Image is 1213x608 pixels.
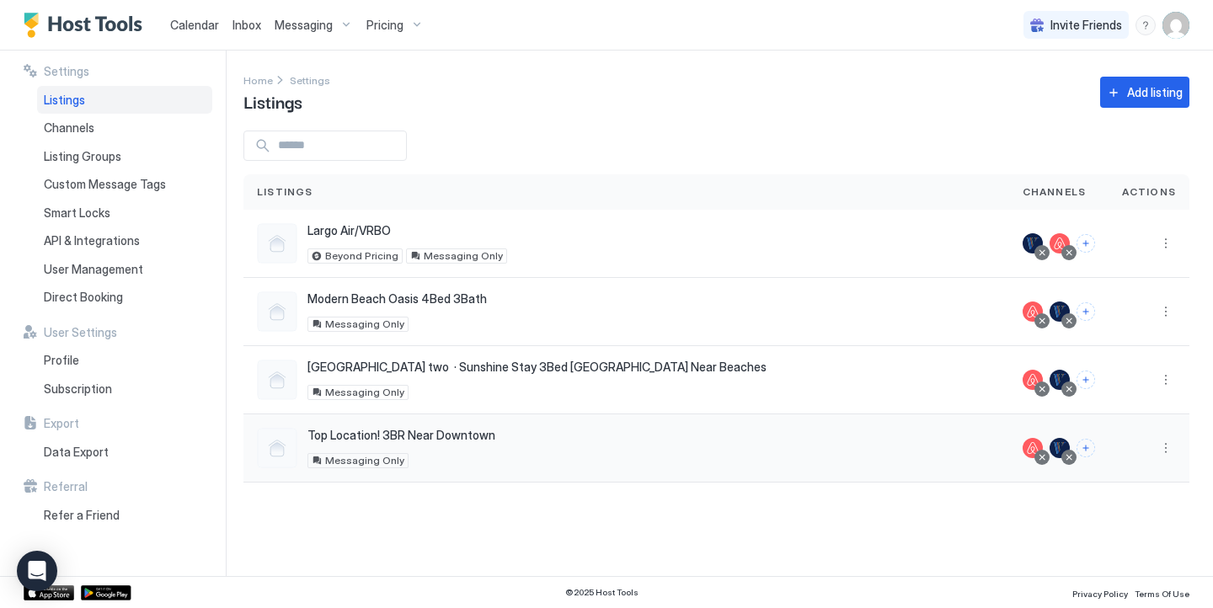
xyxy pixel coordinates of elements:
[1127,83,1183,101] div: Add listing
[1156,438,1176,458] div: menu
[257,184,313,200] span: Listings
[17,551,57,591] div: Open Intercom Messenger
[1050,18,1122,33] span: Invite Friends
[1156,370,1176,390] button: More options
[232,18,261,32] span: Inbox
[44,325,117,340] span: User Settings
[243,71,273,88] a: Home
[275,18,333,33] span: Messaging
[366,18,403,33] span: Pricing
[565,587,639,598] span: © 2025 Host Tools
[44,381,112,397] span: Subscription
[44,416,79,431] span: Export
[81,585,131,600] a: Google Play Store
[44,445,109,460] span: Data Export
[44,290,123,305] span: Direct Booking
[307,291,487,307] span: Modern Beach Oasis 4Bed 3Bath
[290,71,330,88] div: Breadcrumb
[1023,184,1087,200] span: Channels
[44,177,166,192] span: Custom Message Tags
[1156,438,1176,458] button: More options
[24,13,150,38] a: Host Tools Logo
[24,585,74,600] a: App Store
[44,262,143,277] span: User Management
[44,508,120,523] span: Refer a Friend
[44,64,89,79] span: Settings
[1135,584,1189,601] a: Terms Of Use
[1162,12,1189,39] div: User profile
[37,114,212,142] a: Channels
[170,16,219,34] a: Calendar
[1122,184,1176,200] span: Actions
[37,86,212,115] a: Listings
[37,227,212,255] a: API & Integrations
[1156,301,1176,322] button: More options
[307,360,767,375] span: [GEOGRAPHIC_DATA] two · Sunshine Stay 3Bed [GEOGRAPHIC_DATA] Near Beaches
[37,346,212,375] a: Profile
[37,255,212,284] a: User Management
[1077,371,1095,389] button: Connect channels
[1077,302,1095,321] button: Connect channels
[243,88,302,114] span: Listings
[290,71,330,88] a: Settings
[1156,233,1176,253] div: menu
[37,501,212,530] a: Refer a Friend
[44,149,121,164] span: Listing Groups
[307,428,495,443] span: Top Location! 3BR Near Downtown
[44,233,140,248] span: API & Integrations
[1072,589,1128,599] span: Privacy Policy
[271,131,406,160] input: Input Field
[1156,301,1176,322] div: menu
[243,71,273,88] div: Breadcrumb
[1156,233,1176,253] button: More options
[290,74,330,87] span: Settings
[243,74,273,87] span: Home
[37,142,212,171] a: Listing Groups
[37,170,212,199] a: Custom Message Tags
[1135,589,1189,599] span: Terms Of Use
[44,205,110,221] span: Smart Locks
[37,438,212,467] a: Data Export
[44,479,88,494] span: Referral
[44,93,85,108] span: Listings
[1136,15,1156,35] div: menu
[1072,584,1128,601] a: Privacy Policy
[307,223,391,238] span: Largo Air/VRBO
[1156,370,1176,390] div: menu
[170,18,219,32] span: Calendar
[1077,439,1095,457] button: Connect channels
[44,353,79,368] span: Profile
[1100,77,1189,108] button: Add listing
[37,199,212,227] a: Smart Locks
[37,283,212,312] a: Direct Booking
[44,120,94,136] span: Channels
[37,375,212,403] a: Subscription
[232,16,261,34] a: Inbox
[1077,234,1095,253] button: Connect channels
